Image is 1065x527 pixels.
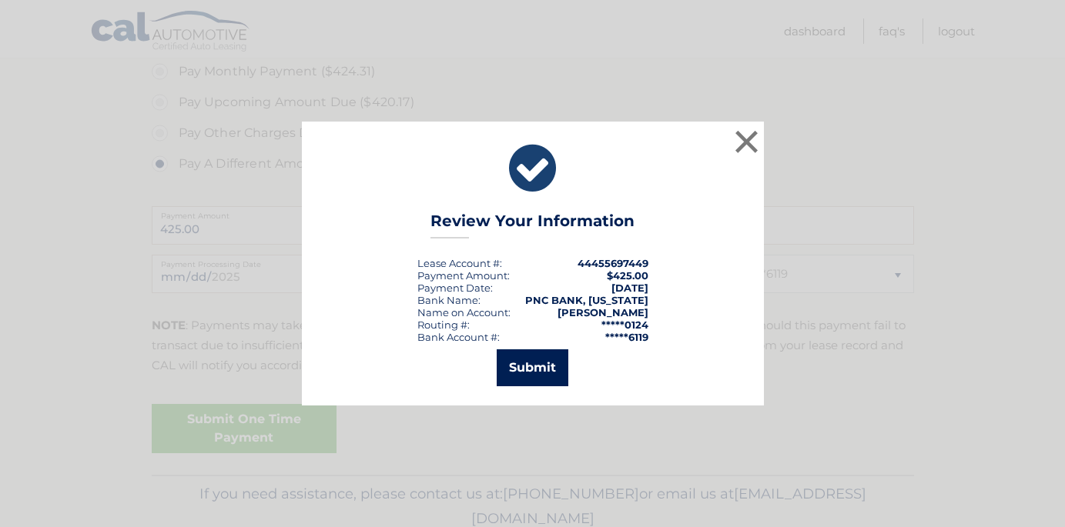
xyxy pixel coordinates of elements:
div: Bank Account #: [417,331,500,343]
div: : [417,282,493,294]
h3: Review Your Information [430,212,635,238]
button: × [732,126,762,157]
div: Lease Account #: [417,257,502,269]
div: Payment Amount: [417,269,510,282]
span: Payment Date [417,282,491,294]
button: Submit [497,349,568,386]
div: Routing #: [417,319,470,331]
span: [DATE] [611,282,648,294]
strong: 44455697449 [578,257,648,269]
div: Name on Account: [417,306,511,319]
strong: [PERSON_NAME] [558,306,648,319]
strong: PNC BANK, [US_STATE] [525,294,648,306]
div: Bank Name: [417,294,481,306]
span: $425.00 [607,269,648,282]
